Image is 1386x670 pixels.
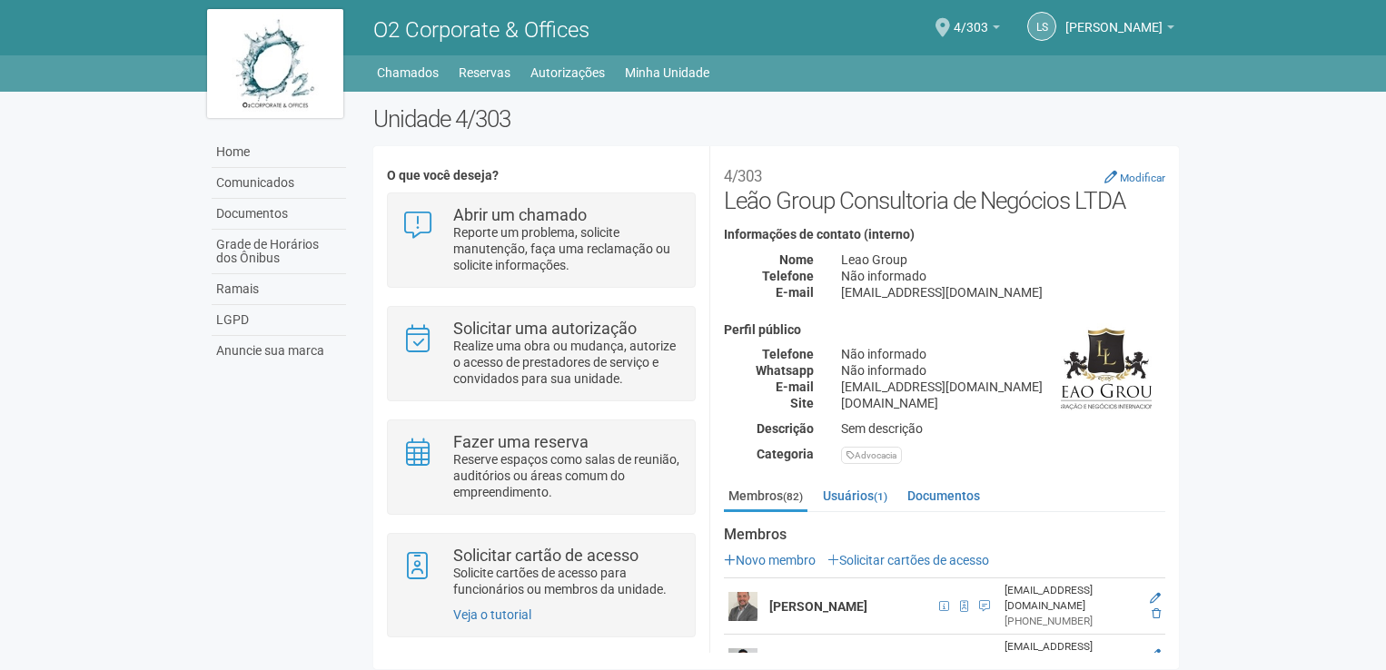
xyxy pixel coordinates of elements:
a: Abrir um chamado Reporte um problema, solicite manutenção, faça uma reclamação ou solicite inform... [401,207,680,273]
a: Editar membro [1150,592,1161,605]
a: Documentos [903,482,985,509]
small: (1) [874,490,887,503]
div: [DOMAIN_NAME] [827,395,1179,411]
a: Modificar [1104,170,1165,184]
span: 4/303 [954,3,988,34]
div: Não informado [827,268,1179,284]
p: Reporte um problema, solicite manutenção, faça uma reclamação ou solicite informações. [453,224,681,273]
small: Modificar [1120,172,1165,184]
strong: Whatsapp [756,363,814,378]
a: Minha Unidade [625,60,709,85]
a: Usuários(1) [818,482,892,509]
strong: Solicitar cartão de acesso [453,546,639,565]
div: [EMAIL_ADDRESS][DOMAIN_NAME] [1005,583,1138,614]
small: (82) [783,490,803,503]
a: Grade de Horários dos Ônibus [212,230,346,274]
a: Home [212,137,346,168]
p: Reserve espaços como salas de reunião, auditórios ou áreas comum do empreendimento. [453,451,681,500]
img: user.png [728,592,757,621]
strong: Site [790,396,814,410]
a: Excluir membro [1152,607,1161,620]
h4: Perfil público [724,323,1165,337]
img: business.png [1061,323,1152,414]
strong: Categoria [757,447,814,461]
span: Leonardo Silva Leao [1065,3,1163,34]
div: Leao Group [827,251,1179,268]
strong: E-mail [776,285,814,300]
a: Documentos [212,199,346,230]
a: Veja o tutorial [453,607,531,622]
a: Ramais [212,274,346,305]
h4: O que você deseja? [387,169,695,182]
strong: E-mail [776,379,814,394]
a: Solicitar cartão de acesso Solicite cartões de acesso para funcionários ou membros da unidade. [401,547,680,597]
strong: Fazer uma reserva [453,432,589,451]
div: Não informado [827,362,1179,379]
div: [PHONE_NUMBER] [1005,614,1138,629]
div: [EMAIL_ADDRESS][DOMAIN_NAME] [827,284,1179,301]
strong: Descrição [757,421,814,436]
div: Advocacia [841,447,902,464]
a: Reservas [459,60,510,85]
a: Fazer uma reserva Reserve espaços como salas de reunião, auditórios ou áreas comum do empreendime... [401,434,680,500]
a: LGPD [212,305,346,336]
strong: Membros [724,527,1165,543]
img: logo.jpg [207,9,343,118]
a: Editar membro [1150,648,1161,661]
a: Solicitar cartões de acesso [827,553,989,567]
strong: Nome [779,252,814,267]
a: Autorizações [530,60,605,85]
a: 4/303 [954,23,1000,37]
a: Solicitar uma autorização Realize uma obra ou mudança, autorize o acesso de prestadores de serviç... [401,320,680,387]
strong: Solicitar uma autorização [453,319,637,338]
h2: Unidade 4/303 [373,105,1179,133]
div: [EMAIL_ADDRESS][DOMAIN_NAME] [827,379,1179,395]
div: [EMAIL_ADDRESS][DOMAIN_NAME] [1005,639,1138,670]
a: Comunicados [212,168,346,199]
a: Novo membro [724,553,816,567]
span: O2 Corporate & Offices [373,17,589,43]
strong: Telefone [762,269,814,283]
small: 4/303 [724,167,762,185]
strong: Telefone [762,347,814,361]
a: Chamados [377,60,439,85]
a: LS [1027,12,1056,41]
p: Realize uma obra ou mudança, autorize o acesso de prestadores de serviço e convidados para sua un... [453,338,681,387]
p: Solicite cartões de acesso para funcionários ou membros da unidade. [453,565,681,597]
strong: Abrir um chamado [453,205,587,224]
a: Anuncie sua marca [212,336,346,366]
a: [PERSON_NAME] [1065,23,1174,37]
h2: Leão Group Consultoria de Negócios LTDA [724,160,1165,214]
strong: [PERSON_NAME] [769,599,867,614]
div: Sem descrição [827,420,1179,437]
div: Não informado [827,346,1179,362]
a: Membros(82) [724,482,807,512]
h4: Informações de contato (interno) [724,228,1165,241]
